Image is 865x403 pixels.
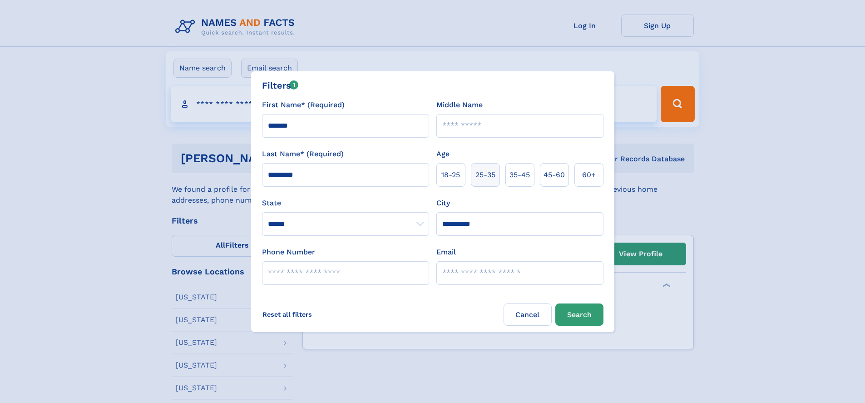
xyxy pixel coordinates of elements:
[509,169,530,180] span: 35‑45
[257,303,318,325] label: Reset all filters
[436,247,456,258] label: Email
[436,100,483,110] label: Middle Name
[582,169,596,180] span: 60+
[262,100,345,110] label: First Name* (Required)
[436,198,450,209] label: City
[262,198,429,209] label: State
[544,169,565,180] span: 45‑60
[262,149,344,159] label: Last Name* (Required)
[262,247,315,258] label: Phone Number
[436,149,450,159] label: Age
[555,303,603,326] button: Search
[441,169,460,180] span: 18‑25
[504,303,552,326] label: Cancel
[262,79,299,92] div: Filters
[475,169,495,180] span: 25‑35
